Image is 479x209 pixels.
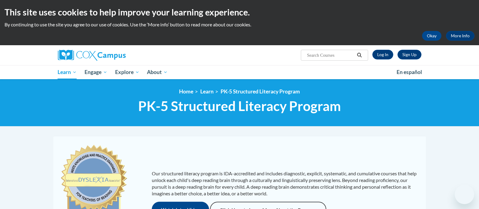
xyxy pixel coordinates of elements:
iframe: Button to launch messaging window [455,185,474,204]
a: Home [179,88,193,95]
span: Explore [115,69,139,76]
a: Log In [372,50,393,59]
div: Main menu [49,65,431,79]
a: Explore [111,65,143,79]
button: Search [355,52,364,59]
a: Cox Campus [58,50,173,61]
button: Okay [422,31,441,41]
a: PK-5 Structured Literacy Program [221,88,300,95]
span: En español [397,69,422,75]
p: By continuing to use the site you agree to our use of cookies. Use the ‘More info’ button to read... [5,21,474,28]
a: Learn [54,65,81,79]
a: Learn [200,88,214,95]
img: Cox Campus [58,50,126,61]
span: Engage [85,69,107,76]
span: PK-5 Structured Literacy Program [138,98,341,114]
a: Register [398,50,421,59]
span: Learn [58,69,77,76]
a: En español [393,66,426,79]
a: More Info [446,31,474,41]
a: Engage [81,65,111,79]
a: About [143,65,171,79]
h2: This site uses cookies to help improve your learning experience. [5,6,474,18]
input: Search Courses [306,52,355,59]
p: Our structured literacy program is IDA-accredited and includes diagnostic, explicit, systematic, ... [152,170,420,197]
span: About [147,69,168,76]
